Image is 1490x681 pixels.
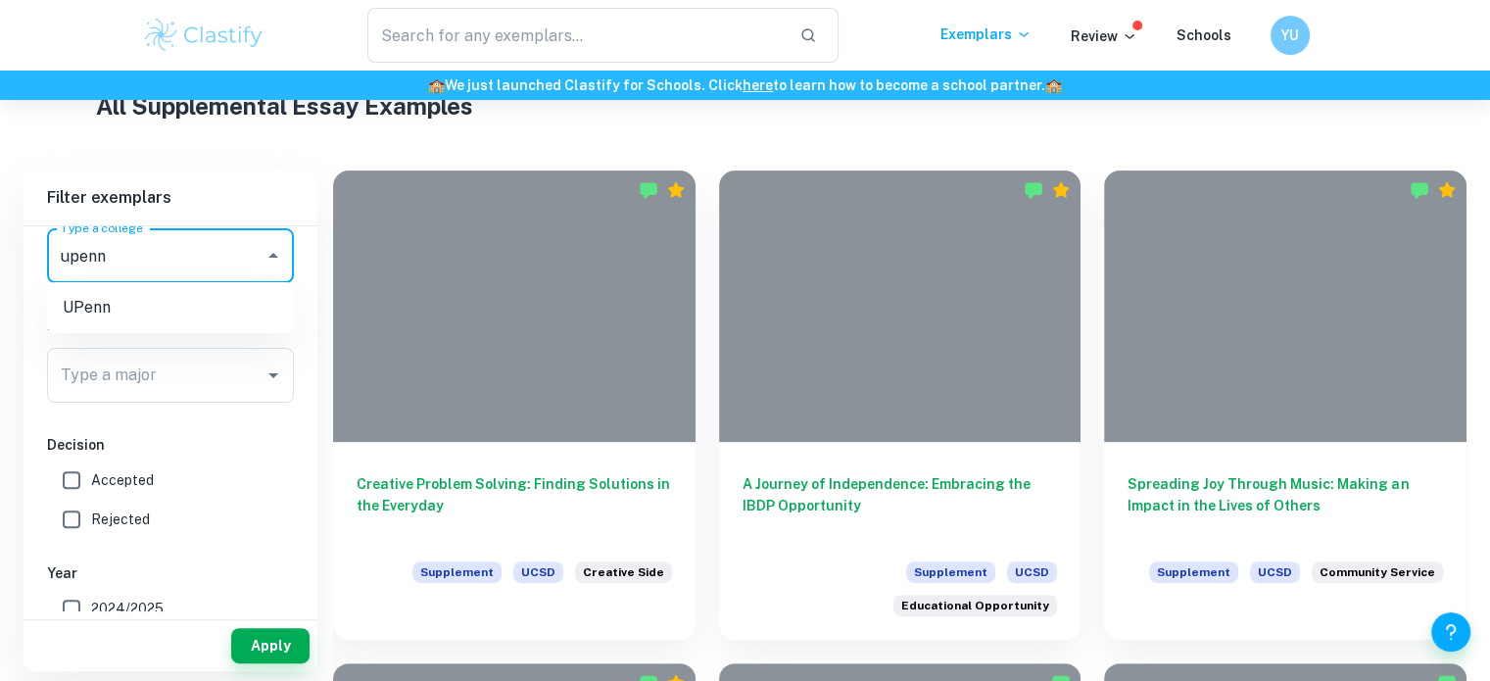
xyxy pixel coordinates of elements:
span: UCSD [1250,561,1300,583]
div: Premium [1437,180,1457,200]
a: Schools [1177,27,1231,43]
a: A Journey of Independence: Embracing the IBDP OpportunitySupplementUCSDDescribe how you have take... [719,170,1081,640]
div: Premium [666,180,686,200]
img: Marked [1410,180,1429,200]
h6: Creative Problem Solving: Finding Solutions in the Everyday [357,473,672,538]
div: Describe how you have taken advantage of a significant educational opportunity or worked to overc... [893,595,1057,616]
span: Supplement [412,561,502,583]
div: Premium [1051,180,1071,200]
span: 🏫 [428,77,445,93]
h6: Year [47,562,294,584]
a: Creative Problem Solving: Finding Solutions in the EverydaySupplementUCSDEvery person has a creat... [333,170,696,640]
span: UCSD [1007,561,1057,583]
p: Exemplars [940,24,1032,45]
h6: Filter exemplars [24,170,317,225]
h6: We just launched Clastify for Schools. Click to learn how to become a school partner. [4,74,1486,96]
h6: Spreading Joy Through Music: Making an Impact in the Lives of Others [1128,473,1443,538]
li: UPenn [47,290,294,325]
h6: Decision [47,434,294,456]
button: YU [1271,16,1310,55]
span: Accepted [91,469,154,491]
span: Supplement [906,561,995,583]
span: 2024/2025 [91,598,164,619]
label: Type a college [61,219,142,236]
span: 🏫 [1045,77,1062,93]
h6: YU [1278,24,1301,46]
span: Educational Opportunity [901,597,1049,614]
a: here [743,77,773,93]
h6: A Journey of Independence: Embracing the IBDP Opportunity [743,473,1058,538]
img: Marked [639,180,658,200]
p: Review [1071,25,1137,47]
span: Supplement [1149,561,1238,583]
div: What have you done to make your school or your community a better place? [1312,561,1443,595]
img: Clastify logo [142,16,266,55]
button: Close [260,242,287,269]
img: Marked [1024,180,1043,200]
h1: All Supplemental Essay Examples [96,88,1395,123]
span: Creative Side [583,563,664,581]
span: Rejected [91,509,150,530]
button: Open [260,362,287,389]
span: UCSD [513,561,563,583]
button: Help and Feedback [1431,612,1470,652]
div: Every person has a creative side, and it can be expressed in many ways: problem solving, original... [575,561,672,595]
button: Apply [231,628,310,663]
a: Spreading Joy Through Music: Making an Impact in the Lives of OthersSupplementUCSDWhat have you d... [1104,170,1466,640]
input: Search for any exemplars... [367,8,785,63]
span: Community Service [1320,563,1435,581]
